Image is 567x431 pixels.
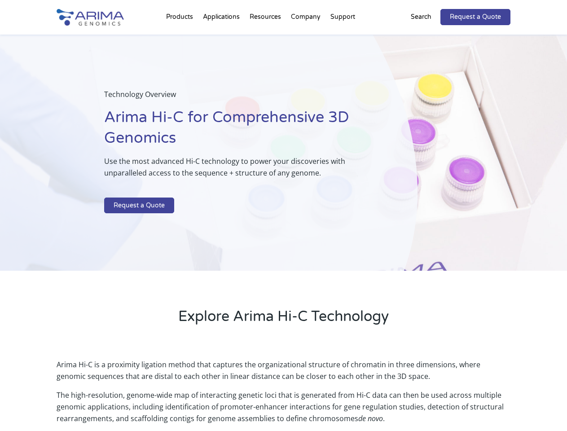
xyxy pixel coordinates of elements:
p: Technology Overview [104,88,372,107]
h2: Explore Arima Hi-C Technology [57,307,510,334]
h1: Arima Hi-C for Comprehensive 3D Genomics [104,107,372,155]
a: Request a Quote [104,198,174,214]
p: Search [411,11,431,23]
i: de novo [358,413,383,423]
a: Request a Quote [440,9,510,25]
p: Arima Hi-C is a proximity ligation method that captures the organizational structure of chromatin... [57,359,510,389]
img: Arima-Genomics-logo [57,9,124,26]
p: Use the most advanced Hi-C technology to power your discoveries with unparalleled access to the s... [104,155,372,186]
